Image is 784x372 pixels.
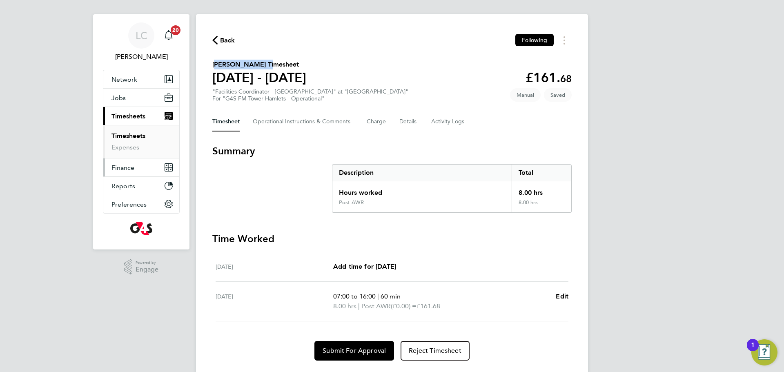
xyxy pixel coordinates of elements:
button: Following [515,34,554,46]
button: Timesheets Menu [557,34,572,47]
a: Edit [556,292,568,301]
button: Details [399,112,418,131]
span: Finance [111,164,134,172]
span: Powered by [136,259,158,266]
span: 68 [560,73,572,85]
span: Preferences [111,200,147,208]
div: 1 [751,345,755,356]
span: 20 [171,25,180,35]
span: Submit For Approval [323,347,386,355]
button: Open Resource Center, 1 new notification [751,339,777,365]
div: Post AWR [339,199,364,206]
span: LC [136,30,147,41]
span: Reject Timesheet [409,347,461,355]
h1: [DATE] - [DATE] [212,69,306,86]
section: Timesheet [212,145,572,361]
span: (£0.00) = [391,302,416,310]
span: Engage [136,266,158,273]
a: Go to home page [103,222,180,235]
span: | [358,302,360,310]
div: For "G4S FM Tower Hamlets - Operational" [212,95,408,102]
a: LC[PERSON_NAME] [103,22,180,62]
div: 8.00 hrs [512,199,571,212]
span: This timesheet was manually created. [510,88,541,102]
div: Hours worked [332,181,512,199]
span: Back [220,36,235,45]
a: Powered byEngage [124,259,159,275]
button: Charge [367,112,386,131]
span: Edit [556,292,568,300]
button: Network [103,70,179,88]
span: 8.00 hrs [333,302,356,310]
div: [DATE] [216,262,333,272]
div: Summary [332,164,572,213]
div: [DATE] [216,292,333,311]
div: Timesheets [103,125,179,158]
a: Timesheets [111,132,145,140]
span: This timesheet is Saved. [544,88,572,102]
h2: [PERSON_NAME] Timesheet [212,60,306,69]
span: Timesheets [111,112,145,120]
span: Following [522,36,547,44]
app-decimal: £161. [526,70,572,85]
span: | [377,292,379,300]
button: Preferences [103,195,179,213]
span: £161.68 [416,302,440,310]
button: Operational Instructions & Comments [253,112,354,131]
span: Add time for [DATE] [333,263,396,270]
button: Jobs [103,89,179,107]
div: Description [332,165,512,181]
button: Timesheet [212,112,240,131]
button: Reports [103,177,179,195]
div: 8.00 hrs [512,181,571,199]
a: Add time for [DATE] [333,262,396,272]
h3: Time Worked [212,232,572,245]
button: Timesheets [103,107,179,125]
span: Jobs [111,94,126,102]
div: "Facilities Coordinator - [GEOGRAPHIC_DATA]" at "[GEOGRAPHIC_DATA]" [212,88,408,102]
button: Reject Timesheet [401,341,470,361]
h3: Summary [212,145,572,158]
span: 07:00 to 16:00 [333,292,376,300]
img: g4s-logo-retina.png [130,222,152,235]
button: Submit For Approval [314,341,394,361]
span: Post AWR [361,301,391,311]
span: Reports [111,182,135,190]
span: Network [111,76,137,83]
button: Back [212,35,235,45]
a: Expenses [111,143,139,151]
a: 20 [160,22,177,49]
div: Total [512,165,571,181]
span: 60 min [381,292,401,300]
button: Finance [103,158,179,176]
span: Lilingxi Chen [103,52,180,62]
button: Activity Logs [431,112,465,131]
nav: Main navigation [93,14,189,249]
